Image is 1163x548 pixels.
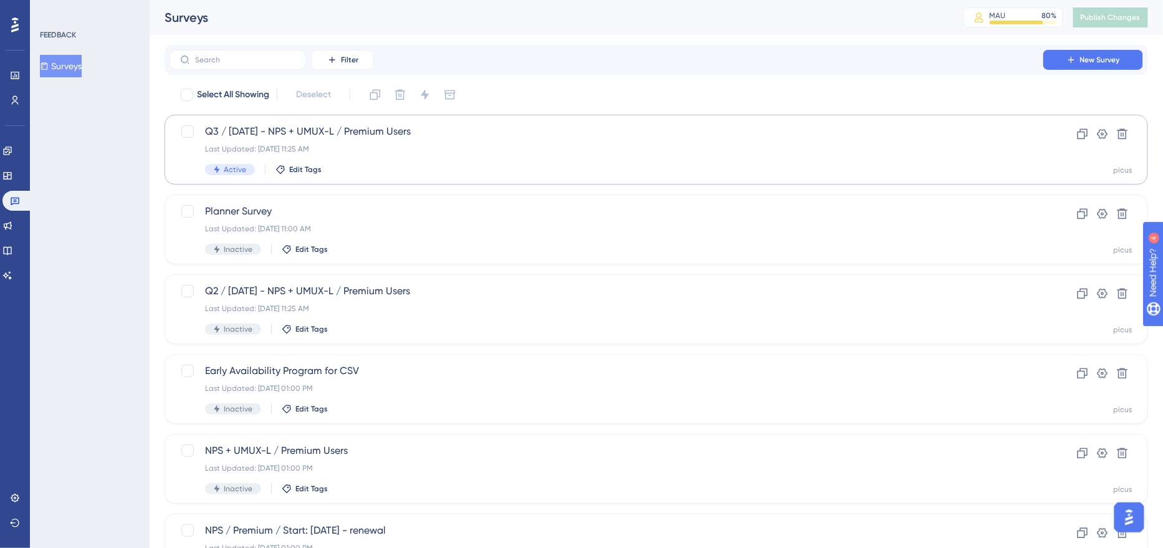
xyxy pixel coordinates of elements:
div: MAU [990,11,1006,21]
button: Edit Tags [282,244,328,254]
div: picus [1114,245,1132,255]
span: Filter [341,55,358,65]
span: Inactive [224,324,252,334]
span: Q3 / [DATE] - NPS + UMUX-L / Premium Users [205,124,1008,139]
button: Filter [312,50,374,70]
span: Edit Tags [295,324,328,334]
div: FEEDBACK [40,30,76,40]
button: Edit Tags [275,165,322,175]
span: Edit Tags [295,404,328,414]
span: Need Help? [29,3,78,18]
span: Select All Showing [197,87,269,102]
button: Edit Tags [282,324,328,334]
button: Surveys [40,55,82,77]
button: Publish Changes [1073,7,1148,27]
button: New Survey [1043,50,1143,70]
div: picus [1114,165,1132,175]
span: New Survey [1080,55,1120,65]
span: Edit Tags [295,244,328,254]
span: Planner Survey [205,204,1008,219]
span: Deselect [296,87,331,102]
span: Publish Changes [1081,12,1141,22]
input: Search [195,55,296,64]
div: Last Updated: [DATE] 11:25 AM [205,144,1008,154]
button: Deselect [285,84,342,106]
span: NPS / Premium / Start: [DATE] - renewal [205,523,1008,538]
span: Edit Tags [289,165,322,175]
div: picus [1114,484,1132,494]
span: Inactive [224,404,252,414]
div: picus [1114,325,1132,335]
div: Last Updated: [DATE] 01:00 PM [205,463,1008,473]
button: Edit Tags [282,404,328,414]
div: Surveys [165,9,932,26]
span: NPS + UMUX-L / Premium Users [205,443,1008,458]
span: Q2 / [DATE] - NPS + UMUX-L / Premium Users [205,284,1008,299]
span: Active [224,165,246,175]
div: Last Updated: [DATE] 11:00 AM [205,224,1008,234]
span: Inactive [224,484,252,494]
div: Last Updated: [DATE] 11:25 AM [205,304,1008,314]
div: Last Updated: [DATE] 01:00 PM [205,383,1008,393]
div: 4 [87,6,90,16]
span: Early Availability Program for CSV [205,363,1008,378]
span: Inactive [224,244,252,254]
div: picus [1114,405,1132,415]
button: Edit Tags [282,484,328,494]
span: Edit Tags [295,484,328,494]
iframe: UserGuiding AI Assistant Launcher [1111,499,1148,536]
div: 80 % [1042,11,1057,21]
